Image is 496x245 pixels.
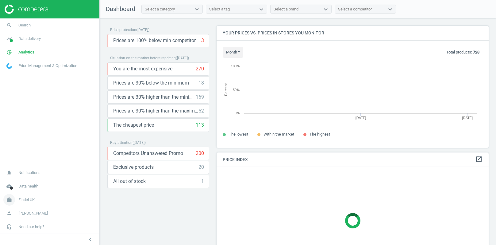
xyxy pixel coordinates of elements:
tspan: [DATE] [462,116,473,120]
img: ajHJNr6hYgQAAAAASUVORK5CYII= [5,5,48,14]
div: Select a competitor [338,6,372,12]
span: Notifications [18,170,40,176]
tspan: Percent [224,83,228,96]
text: 50% [233,88,240,92]
span: ( [DATE] ) [176,56,189,60]
text: 100% [231,64,240,68]
span: Pay attention [110,140,133,145]
i: headset_mic [3,221,15,233]
b: 728 [473,50,479,54]
i: person [3,207,15,219]
div: 113 [196,122,204,128]
h4: Your prices vs. prices in stores you monitor [217,26,489,40]
i: pie_chart_outlined [3,46,15,58]
span: Competitors Unanswered Promo [113,150,183,157]
text: 0% [235,111,240,115]
div: 200 [196,150,204,157]
span: Prices are 30% higher than the maximal [113,108,198,114]
span: The cheapest price [113,122,154,128]
span: Data delivery [18,36,41,41]
a: open_in_new [475,156,483,164]
div: Select a brand [274,6,298,12]
span: [PERSON_NAME] [18,211,48,216]
div: 18 [198,80,204,86]
p: Total products: [446,49,479,55]
span: Exclusive products [113,164,154,171]
div: 1 [201,178,204,185]
h4: Price Index [217,152,489,167]
span: Prices are 30% higher than the minimum [113,94,196,101]
span: Search [18,22,31,28]
div: 169 [196,94,204,101]
i: work [3,194,15,206]
i: cloud_done [3,180,15,192]
div: 20 [198,164,204,171]
span: ( [DATE] ) [136,28,149,32]
span: Dashboard [106,5,135,13]
button: month [223,47,243,58]
div: Select a tag [209,6,230,12]
span: You are the most expensive [113,65,172,72]
span: Findel UK [18,197,35,203]
img: wGWNvw8QSZomAAAAABJRU5ErkJggg== [6,63,12,69]
i: chevron_left [87,236,94,243]
span: Prices are 30% below the minimum [113,80,189,86]
div: Select a category [145,6,175,12]
i: search [3,19,15,31]
div: 3 [201,37,204,44]
span: The lowest [229,132,248,136]
div: 52 [198,108,204,114]
span: Price protection [110,28,136,32]
span: Data health [18,184,38,189]
button: chevron_left [83,235,98,243]
span: Analytics [18,49,34,55]
i: notifications [3,167,15,179]
span: Need our help? [18,224,44,230]
div: 270 [196,65,204,72]
span: Within the market [263,132,294,136]
span: All out of stock [113,178,146,185]
tspan: [DATE] [356,116,366,120]
span: Situation on the market before repricing [110,56,176,60]
span: Prices are 100% below min competitor [113,37,196,44]
i: timeline [3,33,15,45]
span: The highest [310,132,330,136]
span: Price Management & Optimization [18,63,77,69]
span: ( [DATE] ) [133,140,146,145]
